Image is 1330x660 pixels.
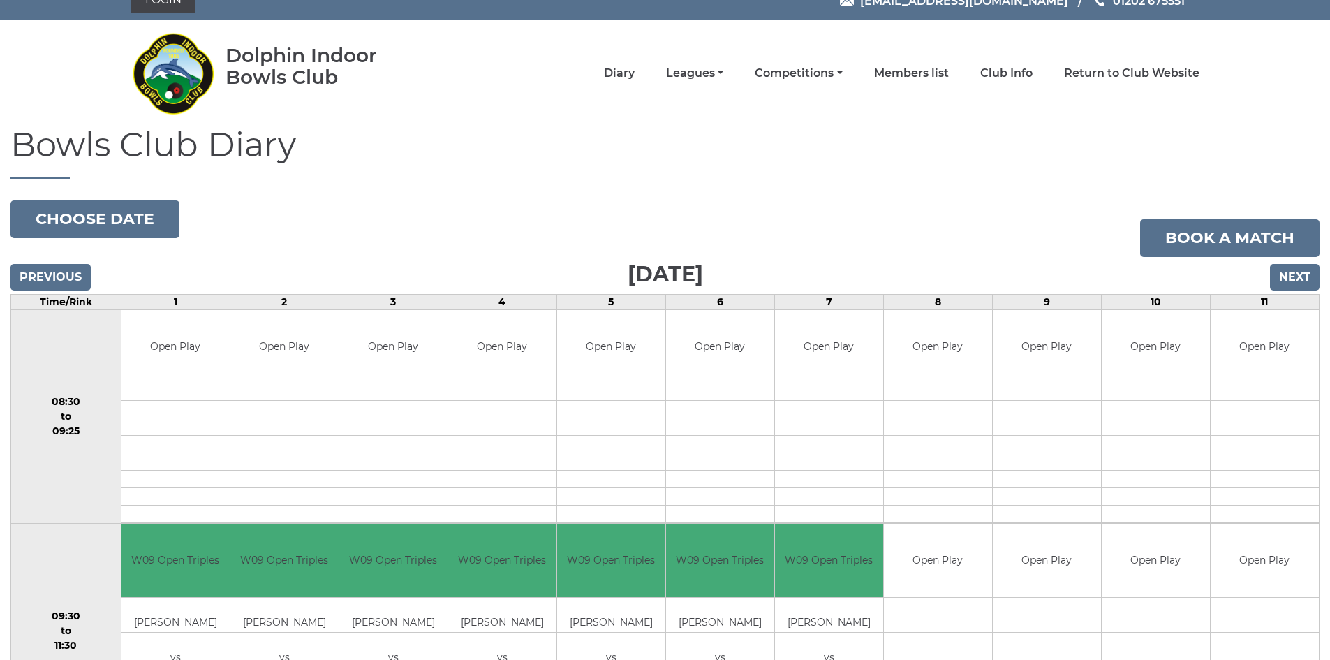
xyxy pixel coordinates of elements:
[1211,310,1319,383] td: Open Play
[230,310,339,383] td: Open Play
[1101,294,1210,309] td: 10
[131,24,215,122] img: Dolphin Indoor Bowls Club
[604,66,635,81] a: Diary
[775,310,883,383] td: Open Play
[10,200,179,238] button: Choose date
[448,615,556,632] td: [PERSON_NAME]
[121,615,230,632] td: [PERSON_NAME]
[121,294,230,309] td: 1
[11,309,121,524] td: 08:30 to 09:25
[1211,524,1319,597] td: Open Play
[665,294,774,309] td: 6
[230,615,339,632] td: [PERSON_NAME]
[980,66,1033,81] a: Club Info
[10,126,1320,179] h1: Bowls Club Diary
[557,615,665,632] td: [PERSON_NAME]
[1140,219,1320,257] a: Book a match
[339,524,448,597] td: W09 Open Triples
[339,294,448,309] td: 3
[1064,66,1199,81] a: Return to Club Website
[755,66,842,81] a: Competitions
[884,310,992,383] td: Open Play
[775,524,883,597] td: W09 Open Triples
[448,524,556,597] td: W09 Open Triples
[993,524,1101,597] td: Open Play
[993,310,1101,383] td: Open Play
[557,310,665,383] td: Open Play
[226,45,422,88] div: Dolphin Indoor Bowls Club
[557,524,665,597] td: W09 Open Triples
[448,294,556,309] td: 4
[1102,310,1210,383] td: Open Play
[11,294,121,309] td: Time/Rink
[339,615,448,632] td: [PERSON_NAME]
[10,264,91,291] input: Previous
[874,66,949,81] a: Members list
[448,310,556,383] td: Open Play
[884,524,992,597] td: Open Play
[1210,294,1319,309] td: 11
[666,524,774,597] td: W09 Open Triples
[775,615,883,632] td: [PERSON_NAME]
[666,310,774,383] td: Open Play
[230,524,339,597] td: W09 Open Triples
[339,310,448,383] td: Open Play
[1270,264,1320,291] input: Next
[992,294,1101,309] td: 9
[121,310,230,383] td: Open Play
[666,66,723,81] a: Leagues
[666,615,774,632] td: [PERSON_NAME]
[1102,524,1210,597] td: Open Play
[230,294,339,309] td: 2
[121,524,230,597] td: W09 Open Triples
[774,294,883,309] td: 7
[883,294,992,309] td: 8
[556,294,665,309] td: 5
